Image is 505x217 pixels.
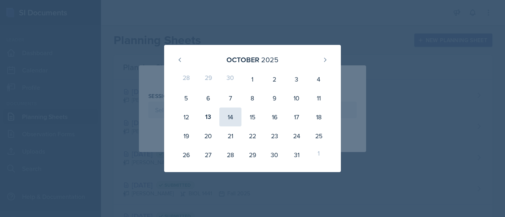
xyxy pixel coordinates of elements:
[175,145,197,164] div: 26
[264,145,286,164] div: 30
[308,126,330,145] div: 25
[175,70,197,89] div: 28
[286,89,308,108] div: 10
[286,70,308,89] div: 3
[308,145,330,164] div: 1
[226,54,259,65] div: October
[241,145,264,164] div: 29
[175,89,197,108] div: 5
[308,89,330,108] div: 11
[241,108,264,126] div: 15
[264,70,286,89] div: 2
[197,145,219,164] div: 27
[286,145,308,164] div: 31
[308,108,330,126] div: 18
[264,126,286,145] div: 23
[219,70,241,89] div: 30
[219,108,241,126] div: 14
[197,70,219,89] div: 29
[286,108,308,126] div: 17
[219,89,241,108] div: 7
[264,108,286,126] div: 16
[241,70,264,89] div: 1
[175,126,197,145] div: 19
[261,54,279,65] div: 2025
[219,145,241,164] div: 28
[241,89,264,108] div: 8
[219,126,241,145] div: 21
[264,89,286,108] div: 9
[308,70,330,89] div: 4
[197,108,219,126] div: 13
[197,126,219,145] div: 20
[175,108,197,126] div: 12
[241,126,264,145] div: 22
[197,89,219,108] div: 6
[286,126,308,145] div: 24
